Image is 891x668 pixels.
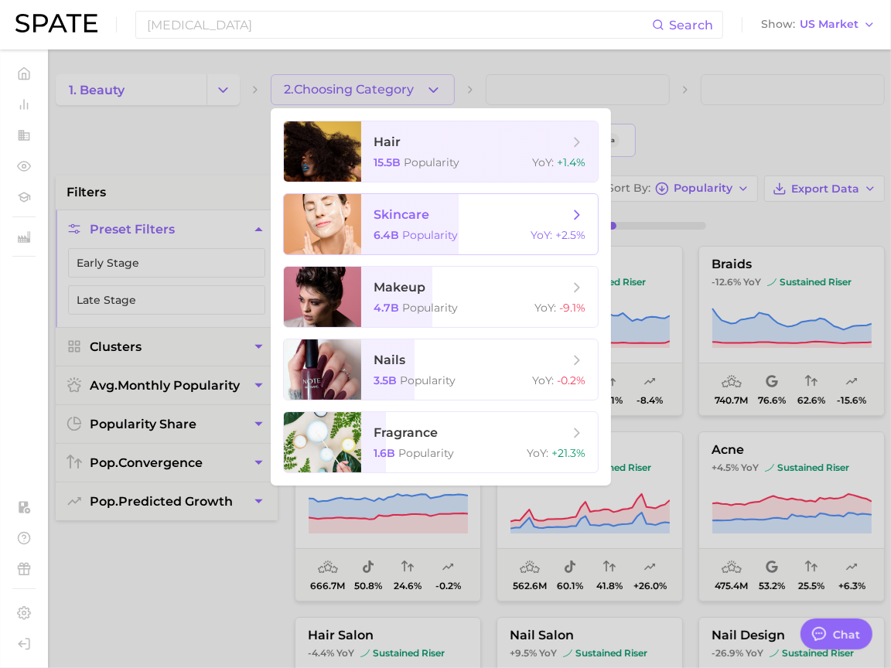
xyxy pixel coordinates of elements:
span: 6.4b [374,228,399,242]
ul: 2.Choosing Category [271,108,611,486]
span: hair [374,135,401,149]
span: Search [669,18,713,32]
span: YoY : [532,155,554,169]
a: Log out. Currently logged in with e-mail unhokang@lghnh.com. [12,632,36,656]
span: YoY : [531,228,552,242]
span: +1.4% [557,155,585,169]
img: SPATE [15,14,97,32]
span: nails [374,353,405,367]
button: ShowUS Market [757,15,879,35]
input: Search here for a brand, industry, or ingredient [145,12,652,38]
span: -0.2% [557,373,585,387]
span: +21.3% [551,446,585,460]
span: makeup [374,280,425,295]
span: Popularity [402,301,458,315]
span: -9.1% [559,301,585,315]
span: Show [761,20,795,29]
span: skincare [374,207,429,222]
span: 4.7b [374,301,399,315]
span: YoY : [532,373,554,387]
span: 1.6b [374,446,395,460]
span: +2.5% [555,228,585,242]
span: Popularity [398,446,454,460]
span: US Market [800,20,859,29]
span: fragrance [374,425,438,440]
span: YoY : [534,301,556,315]
span: Popularity [404,155,459,169]
span: Popularity [400,373,456,387]
span: 3.5b [374,373,397,387]
span: 15.5b [374,155,401,169]
span: YoY : [527,446,548,460]
span: Popularity [402,228,458,242]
